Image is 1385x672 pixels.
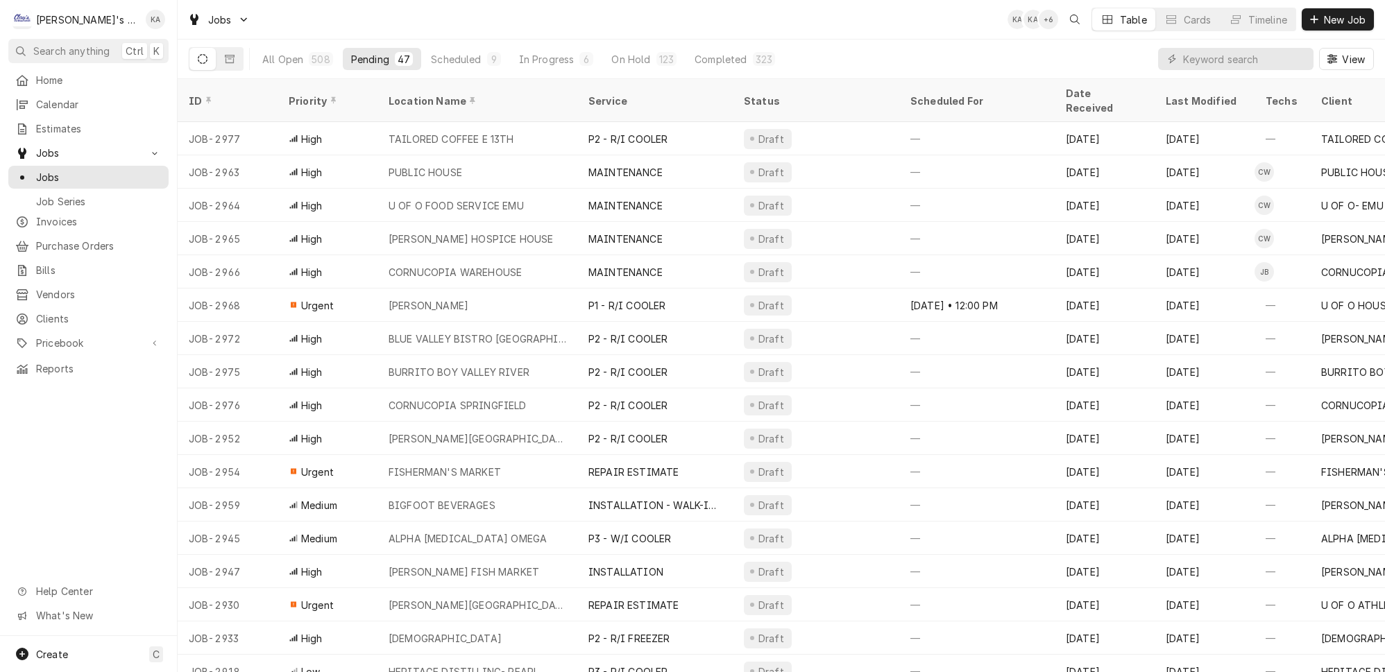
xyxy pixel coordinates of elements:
[301,598,334,612] span: Urgent
[588,631,670,646] div: P2 - R/I FREEZER
[36,311,162,326] span: Clients
[588,198,663,213] div: MAINTENANCE
[1339,52,1368,67] span: View
[146,10,165,29] div: Korey Austin's Avatar
[1055,322,1155,355] div: [DATE]
[8,39,169,63] button: Search anythingCtrlK
[8,357,169,380] a: Reports
[1183,48,1307,70] input: Keyword search
[178,222,278,255] div: JOB-2965
[756,465,786,479] div: Draft
[36,361,162,376] span: Reports
[178,255,278,288] div: JOB-2966
[153,44,160,58] span: K
[1155,621,1255,655] div: [DATE]
[1255,422,1310,455] div: —
[36,12,138,27] div: [PERSON_NAME]'s Refrigeration
[389,531,547,546] div: ALPHA [MEDICAL_DATA] OMEGA
[36,608,160,623] span: What's New
[899,388,1055,422] div: —
[1055,189,1155,222] div: [DATE]
[588,598,679,612] div: REPAIR ESTIMATE
[36,287,162,302] span: Vendors
[389,431,566,446] div: [PERSON_NAME][GEOGRAPHIC_DATA]- #896
[1166,94,1241,108] div: Last Modified
[1055,388,1155,422] div: [DATE]
[178,388,278,422] div: JOB-2976
[389,465,501,479] div: FISHERMAN'S MARKET
[1255,355,1310,388] div: —
[1302,8,1374,31] button: New Job
[1155,488,1255,522] div: [DATE]
[8,331,169,354] a: Go to Pricebook
[756,398,786,413] div: Draft
[126,44,144,58] span: Ctrl
[899,155,1055,189] div: —
[178,455,278,488] div: JOB-2954
[389,331,566,346] div: BLUE VALLEY BISTRO [GEOGRAPHIC_DATA]
[756,265,786,279] div: Draft
[1255,322,1310,355] div: —
[756,331,786,346] div: Draft
[178,555,278,588] div: JOB-2947
[36,121,162,136] span: Estimates
[1155,588,1255,621] div: [DATE]
[289,94,364,108] div: Priority
[301,565,323,579] span: High
[1184,12,1212,27] div: Cards
[588,94,719,108] div: Service
[588,232,663,246] div: MAINTENANCE
[756,631,786,646] div: Draft
[8,283,169,306] a: Vendors
[8,141,169,164] a: Go to Jobs
[1255,262,1274,282] div: Joey Brabb's Avatar
[351,52,389,67] div: Pending
[756,298,786,313] div: Draft
[588,398,668,413] div: P2 - R/I COOLER
[8,69,169,92] a: Home
[182,8,255,31] a: Go to Jobs
[8,93,169,116] a: Calendar
[756,52,772,67] div: 323
[1039,10,1058,29] div: + 6
[178,122,278,155] div: JOB-2977
[1055,222,1155,255] div: [DATE]
[588,331,668,346] div: P2 - R/I COOLER
[301,631,323,646] span: High
[8,166,169,189] a: Jobs
[756,531,786,546] div: Draft
[389,498,495,512] div: BIGFOOT BEVERAGES
[659,52,674,67] div: 123
[389,198,524,213] div: U OF O FOOD SERVICE EMU
[1255,229,1274,248] div: CW
[1319,48,1374,70] button: View
[582,52,590,67] div: 6
[8,307,169,330] a: Clients
[178,488,278,522] div: JOB-2959
[910,94,1041,108] div: Scheduled For
[1255,122,1310,155] div: —
[146,10,165,29] div: KA
[12,10,32,29] div: C
[1255,388,1310,422] div: —
[519,52,575,67] div: In Progress
[899,122,1055,155] div: —
[899,555,1055,588] div: —
[1023,10,1043,29] div: KA
[611,52,650,67] div: On Hold
[1055,422,1155,455] div: [DATE]
[756,165,786,180] div: Draft
[389,232,553,246] div: [PERSON_NAME] HOSPICE HOUSE
[588,431,668,446] div: P2 - R/I COOLER
[1155,555,1255,588] div: [DATE]
[1255,522,1310,555] div: —
[389,565,539,579] div: [PERSON_NAME] FISH MARKET
[756,598,786,612] div: Draft
[756,365,786,379] div: Draft
[1266,94,1299,108] div: Techs
[1255,621,1310,655] div: —
[1055,455,1155,488] div: [DATE]
[899,322,1055,355] div: —
[1066,86,1141,115] div: Date Received
[1055,488,1155,522] div: [DATE]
